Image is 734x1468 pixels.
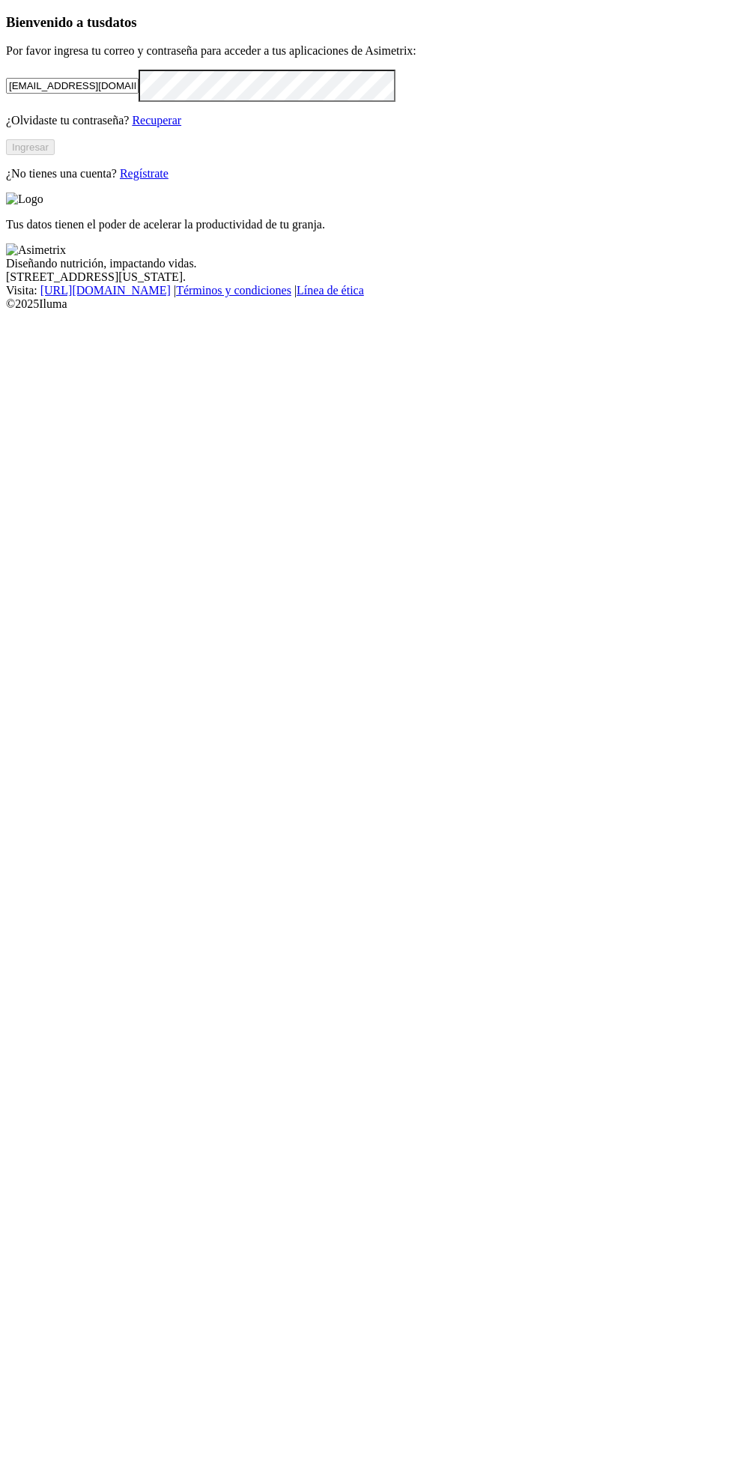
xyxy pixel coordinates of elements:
div: Visita : | | [6,284,728,297]
a: [URL][DOMAIN_NAME] [40,284,171,297]
img: Logo [6,192,43,206]
input: Tu correo [6,78,139,94]
p: ¿Olvidaste tu contraseña? [6,114,728,127]
div: © 2025 Iluma [6,297,728,311]
a: Recuperar [132,114,181,127]
a: Regístrate [120,167,169,180]
div: [STREET_ADDRESS][US_STATE]. [6,270,728,284]
div: Diseñando nutrición, impactando vidas. [6,257,728,270]
img: Asimetrix [6,243,66,257]
a: Línea de ética [297,284,364,297]
p: ¿No tienes una cuenta? [6,167,728,181]
button: Ingresar [6,139,55,155]
a: Términos y condiciones [176,284,291,297]
p: Por favor ingresa tu correo y contraseña para acceder a tus aplicaciones de Asimetrix: [6,44,728,58]
span: datos [105,14,137,30]
h3: Bienvenido a tus [6,14,728,31]
p: Tus datos tienen el poder de acelerar la productividad de tu granja. [6,218,728,231]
